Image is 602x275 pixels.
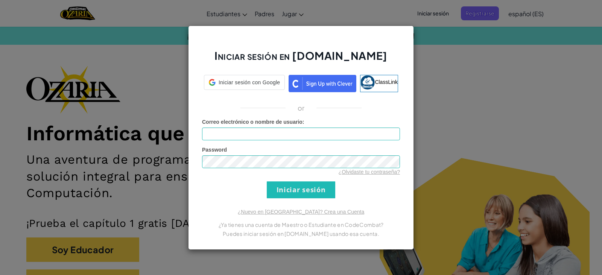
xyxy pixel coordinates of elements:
[202,49,400,70] h2: Iniciar sesión en [DOMAIN_NAME]
[360,75,375,90] img: classlink-logo-small.png
[298,103,305,112] p: or
[202,229,400,238] p: Puedes iniciar sesión en [DOMAIN_NAME] usando esa cuenta.
[204,75,285,90] div: Iniciar sesión con Google
[202,147,227,153] span: Password
[339,169,400,175] a: ¿Olvidaste tu contraseña?
[375,79,398,85] span: ClassLink
[202,220,400,229] p: ¿Ya tienes una cuenta de Maestro o Estudiante en CodeCombat?
[238,209,364,215] a: ¿Nuevo en [GEOGRAPHIC_DATA]? Crea una Cuenta
[202,119,303,125] span: Correo electrónico o nombre de usuario
[289,75,356,92] img: clever_sso_button@2x.png
[219,79,280,86] span: Iniciar sesión con Google
[204,75,285,92] a: Iniciar sesión con Google
[202,118,304,126] label: :
[267,181,335,198] input: Iniciar sesión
